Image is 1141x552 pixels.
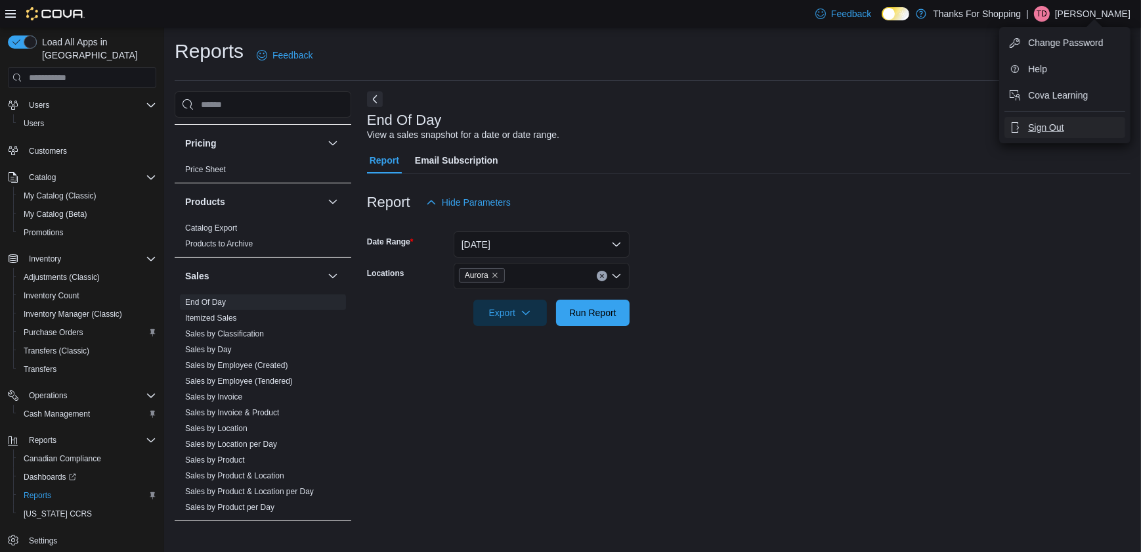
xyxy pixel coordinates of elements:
[831,7,871,20] span: Feedback
[185,195,322,208] button: Products
[18,188,156,204] span: My Catalog (Classic)
[569,306,616,319] span: Run Report
[24,272,100,283] span: Adjustments (Classic)
[185,223,237,233] span: Catalog Export
[18,206,156,222] span: My Catalog (Beta)
[24,97,54,113] button: Users
[18,506,97,522] a: [US_STATE] CCRS
[1004,117,1125,138] button: Sign Out
[185,439,277,449] span: Sales by Location per Day
[24,432,62,448] button: Reports
[185,269,322,283] button: Sales
[18,116,49,131] a: Users
[1028,121,1064,134] span: Sign Out
[18,343,95,359] a: Transfers (Classic)
[18,488,156,503] span: Reports
[18,225,156,241] span: Promotions
[24,432,156,448] span: Reports
[1028,36,1103,49] span: Change Password
[13,114,161,133] button: Users
[442,196,511,209] span: Hide Parameters
[325,135,341,151] button: Pricing
[185,471,284,480] a: Sales by Product & Location
[185,486,314,497] span: Sales by Product & Location per Day
[29,435,56,446] span: Reports
[185,440,277,449] a: Sales by Location per Day
[367,237,414,247] label: Date Range
[24,346,89,356] span: Transfers (Classic)
[24,209,87,219] span: My Catalog (Beta)
[367,112,442,128] h3: End Of Day
[24,251,66,267] button: Inventory
[454,231,630,258] button: [DATE]
[18,469,156,485] span: Dashboards
[185,164,226,175] span: Price Sheet
[185,392,242,402] a: Sales by Invoice
[175,294,351,520] div: Sales
[24,290,79,301] span: Inventory Count
[810,1,876,27] a: Feedback
[185,361,288,370] a: Sales by Employee (Created)
[185,195,225,208] h3: Products
[18,343,156,359] span: Transfers (Classic)
[24,309,122,319] span: Inventory Manager (Classic)
[1004,85,1125,106] button: Cova Learning
[185,376,293,386] span: Sales by Employee (Tendered)
[175,162,351,183] div: Pricing
[13,223,161,242] button: Promotions
[185,297,226,308] span: End Of Day
[185,239,253,248] a: Products to Archive
[370,147,399,173] span: Report
[18,361,62,377] a: Transfers
[24,170,61,185] button: Catalog
[185,487,314,496] a: Sales by Product & Location per Day
[13,468,161,486] a: Dashboards
[185,345,232,354] a: Sales by Day
[29,172,56,183] span: Catalog
[185,455,245,465] span: Sales by Product
[18,188,102,204] a: My Catalog (Classic)
[24,533,62,549] a: Settings
[13,323,161,342] button: Purchase Orders
[185,424,248,433] a: Sales by Location
[13,405,161,423] button: Cash Management
[185,408,279,417] a: Sales by Invoice & Product
[251,42,318,68] a: Feedback
[24,170,156,185] span: Catalog
[24,409,90,419] span: Cash Management
[24,227,64,238] span: Promotions
[1055,6,1130,22] p: [PERSON_NAME]
[24,388,156,403] span: Operations
[13,205,161,223] button: My Catalog (Beta)
[18,325,156,340] span: Purchase Orders
[882,7,909,21] input: Dark Mode
[1028,62,1047,76] span: Help
[185,407,279,418] span: Sales by Invoice & Product
[29,254,61,264] span: Inventory
[185,329,264,338] a: Sales by Classification
[24,97,156,113] span: Users
[1034,6,1050,22] div: Tyler Dirks
[18,306,127,322] a: Inventory Manager (Classic)
[556,300,630,326] button: Run Report
[26,7,85,20] img: Cova
[597,271,607,281] button: Clear input
[3,431,161,449] button: Reports
[24,327,83,338] span: Purchase Orders
[29,100,49,110] span: Users
[18,451,106,467] a: Canadian Compliance
[18,406,156,422] span: Cash Management
[18,506,156,522] span: Washington CCRS
[18,269,156,285] span: Adjustments (Classic)
[18,269,105,285] a: Adjustments (Classic)
[367,91,383,107] button: Next
[18,406,95,422] a: Cash Management
[18,361,156,377] span: Transfers
[24,364,56,375] span: Transfers
[421,189,516,216] button: Hide Parameters
[175,220,351,257] div: Products
[185,503,274,512] a: Sales by Product per Day
[185,344,232,355] span: Sales by Day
